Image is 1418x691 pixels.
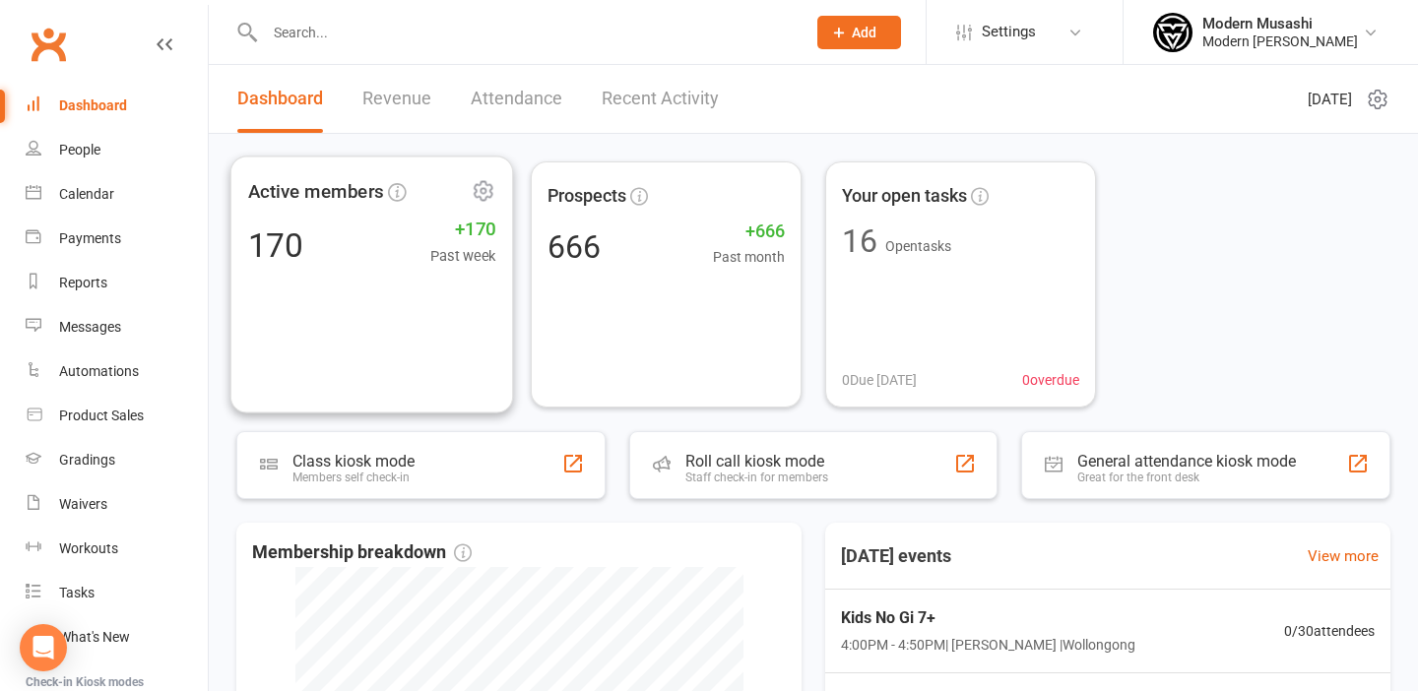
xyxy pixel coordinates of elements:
span: Past week [430,244,496,267]
div: Great for the front desk [1077,471,1296,484]
span: Add [852,25,876,40]
div: Roll call kiosk mode [685,452,828,471]
a: Dashboard [237,65,323,133]
a: Dashboard [26,84,208,128]
a: Revenue [362,65,431,133]
h3: [DATE] events [825,538,967,574]
input: Search... [259,19,792,46]
a: Automations [26,349,208,394]
a: Product Sales [26,394,208,438]
div: Tasks [59,585,95,600]
a: What's New [26,615,208,660]
div: Payments [59,230,121,246]
div: What's New [59,629,130,645]
div: 16 [842,225,877,257]
span: Membership breakdown [252,538,472,567]
a: Tasks [26,571,208,615]
span: Kids No Gi 7+ [841,605,1135,631]
span: Active members [248,177,384,207]
img: thumb_image1750915221.png [1153,13,1192,52]
span: +170 [430,215,496,244]
a: Workouts [26,527,208,571]
a: People [26,128,208,172]
div: 666 [548,231,601,263]
div: Open Intercom Messenger [20,624,67,671]
span: 0 Due [DATE] [842,369,917,391]
a: Waivers [26,482,208,527]
a: View more [1308,544,1379,568]
span: Open tasks [885,238,951,254]
div: Class kiosk mode [292,452,415,471]
div: Product Sales [59,408,144,423]
div: Reports [59,275,107,290]
div: Messages [59,319,121,335]
div: General attendance kiosk mode [1077,452,1296,471]
div: Gradings [59,452,115,468]
div: Waivers [59,496,107,512]
span: Settings [982,10,1036,54]
div: People [59,142,100,157]
div: 170 [248,228,303,261]
div: Calendar [59,186,114,202]
span: 0 overdue [1022,369,1079,391]
a: Calendar [26,172,208,217]
a: Recent Activity [602,65,719,133]
span: Past month [713,246,785,268]
a: Clubworx [24,20,73,69]
button: Add [817,16,901,49]
span: Your open tasks [842,182,967,211]
a: Attendance [471,65,562,133]
div: Modern [PERSON_NAME] [1202,32,1358,50]
span: 4:00PM - 4:50PM | [PERSON_NAME] | Wollongong [841,634,1135,656]
span: 0 / 30 attendees [1284,620,1375,642]
div: Members self check-in [292,471,415,484]
span: +666 [713,218,785,246]
div: Workouts [59,540,118,556]
a: Payments [26,217,208,261]
a: Gradings [26,438,208,482]
div: Modern Musashi [1202,15,1358,32]
div: Automations [59,363,139,379]
a: Reports [26,261,208,305]
span: Prospects [548,182,626,211]
a: Messages [26,305,208,349]
div: Staff check-in for members [685,471,828,484]
span: [DATE] [1308,88,1352,111]
div: Dashboard [59,97,127,113]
